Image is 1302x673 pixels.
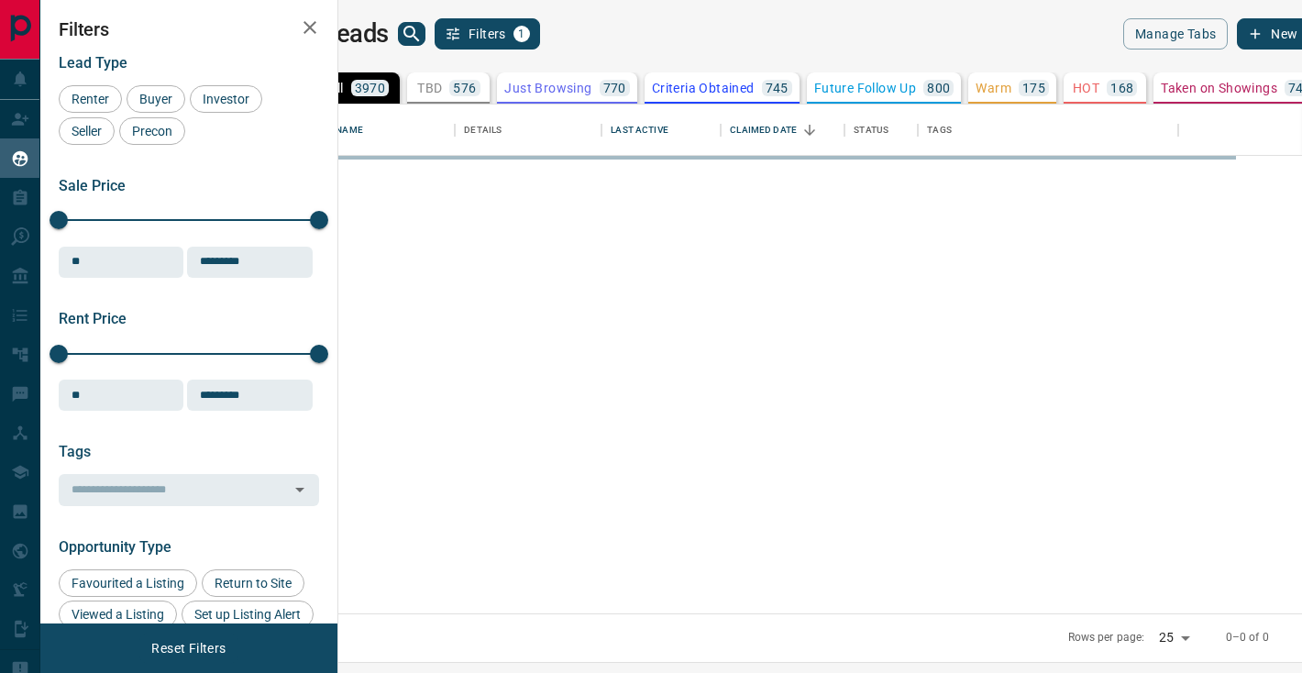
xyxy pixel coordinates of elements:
[287,477,313,502] button: Open
[182,601,314,628] div: Set up Listing Alert
[652,82,755,94] p: Criteria Obtained
[59,443,91,460] span: Tags
[1110,82,1133,94] p: 168
[355,82,386,94] p: 3970
[190,85,262,113] div: Investor
[814,82,916,94] p: Future Follow Up
[766,82,789,94] p: 745
[126,124,179,138] span: Precon
[927,82,950,94] p: 800
[65,92,116,106] span: Renter
[398,22,425,46] button: search button
[208,576,298,590] span: Return to Site
[59,177,126,194] span: Sale Price
[59,18,319,40] h2: Filters
[1068,630,1145,645] p: Rows per page:
[797,117,822,143] button: Sort
[417,82,442,94] p: TBD
[1073,82,1099,94] p: HOT
[59,569,197,597] div: Favourited a Listing
[202,569,304,597] div: Return to Site
[611,105,668,156] div: Last Active
[139,633,237,664] button: Reset Filters
[435,18,540,50] button: Filters1
[844,105,918,156] div: Status
[927,105,952,156] div: Tags
[59,117,115,145] div: Seller
[336,105,363,156] div: Name
[854,105,888,156] div: Status
[601,105,721,156] div: Last Active
[1123,18,1228,50] button: Manage Tabs
[515,28,528,40] span: 1
[1152,624,1196,651] div: 25
[918,105,1177,156] div: Tags
[65,124,108,138] span: Seller
[1161,82,1277,94] p: Taken on Showings
[504,82,591,94] p: Just Browsing
[59,85,122,113] div: Renter
[603,82,626,94] p: 770
[59,54,127,72] span: Lead Type
[464,105,502,156] div: Details
[127,85,185,113] div: Buyer
[326,105,455,156] div: Name
[455,105,601,156] div: Details
[65,576,191,590] span: Favourited a Listing
[119,117,185,145] div: Precon
[65,607,171,622] span: Viewed a Listing
[1226,630,1269,645] p: 0–0 of 0
[976,82,1011,94] p: Warm
[188,607,307,622] span: Set up Listing Alert
[730,105,797,156] div: Claimed Date
[1022,82,1045,94] p: 175
[721,105,844,156] div: Claimed Date
[196,92,256,106] span: Investor
[59,601,177,628] div: Viewed a Listing
[453,82,476,94] p: 576
[59,310,127,327] span: Rent Price
[59,538,171,556] span: Opportunity Type
[133,92,179,106] span: Buyer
